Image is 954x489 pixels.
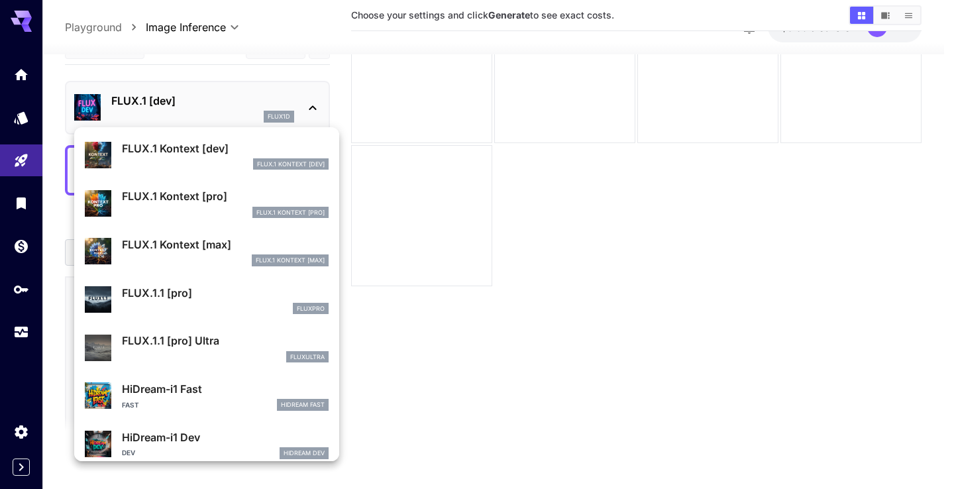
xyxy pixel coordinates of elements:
p: FLUX.1 Kontext [pro] [256,208,325,217]
p: fluxultra [290,353,325,362]
p: Dev [122,448,135,458]
div: FLUX.1 Kontext [max]FLUX.1 Kontext [max] [85,231,329,272]
p: HiDream-i1 Dev [122,429,329,445]
div: HiDream-i1 DevDevHiDream Dev [85,424,329,464]
div: FLUX.1 Kontext [dev]FLUX.1 Kontext [dev] [85,135,329,176]
p: HiDream-i1 Fast [122,381,329,397]
p: FLUX.1.1 [pro] [122,285,329,301]
p: FLUX.1 Kontext [dev] [122,140,329,156]
div: FLUX.1.1 [pro] Ultrafluxultra [85,327,329,368]
p: HiDream Dev [284,449,325,458]
p: HiDream Fast [281,400,325,409]
p: Fast [122,400,139,410]
p: FLUX.1 Kontext [pro] [122,188,329,204]
p: FLUX.1 Kontext [dev] [257,160,325,169]
div: FLUX.1.1 [pro]fluxpro [85,280,329,320]
p: FLUX.1 Kontext [max] [122,237,329,252]
div: FLUX.1 Kontext [pro]FLUX.1 Kontext [pro] [85,183,329,223]
div: HiDream-i1 FastFastHiDream Fast [85,376,329,416]
p: FLUX.1 Kontext [max] [256,256,325,265]
p: fluxpro [297,304,325,313]
p: FLUX.1.1 [pro] Ultra [122,333,329,349]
